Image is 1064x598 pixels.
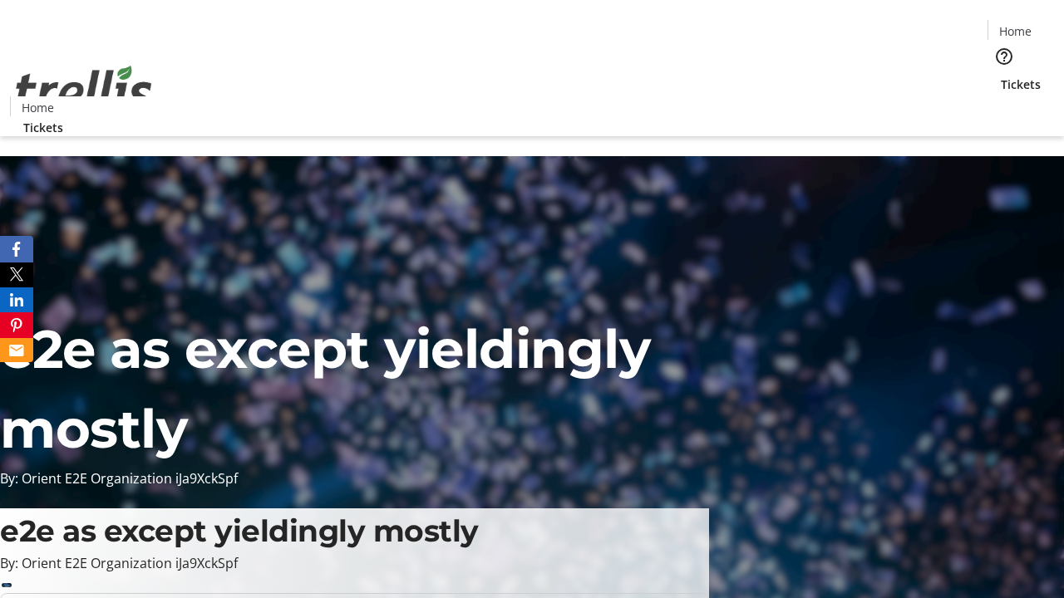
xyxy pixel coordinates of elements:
a: Home [988,22,1042,40]
button: Help [988,40,1021,73]
a: Tickets [10,119,76,136]
span: Tickets [23,119,63,136]
button: Cart [988,93,1021,126]
span: Home [22,99,54,116]
span: Home [999,22,1032,40]
span: Tickets [1001,76,1041,93]
img: Orient E2E Organization iJa9XckSpf's Logo [10,47,158,130]
a: Home [11,99,64,116]
a: Tickets [988,76,1054,93]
